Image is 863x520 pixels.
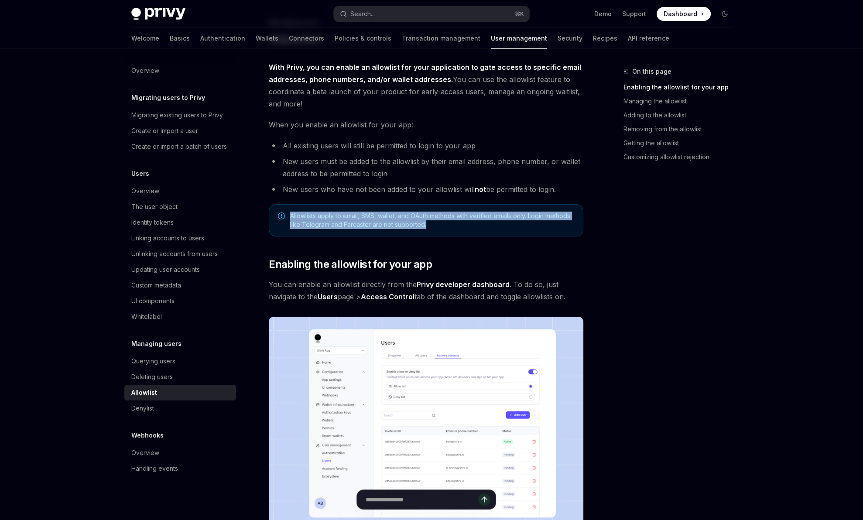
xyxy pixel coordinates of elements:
a: Create or import a user [124,123,236,139]
button: Send message [478,493,490,506]
div: Create or import a user [131,126,198,136]
a: Managing the allowlist [623,94,739,108]
div: UI components [131,296,175,306]
a: Support [622,10,646,18]
a: Connectors [289,28,324,49]
h5: Webhooks [131,430,164,441]
a: UI components [124,293,236,309]
a: Recipes [593,28,617,49]
span: ⌘ K [515,10,524,17]
li: New users must be added to the allowlist by their email address, phone number, or wallet address ... [269,155,583,180]
div: Querying users [131,356,175,366]
a: Basics [170,28,190,49]
a: Querying users [124,353,236,369]
a: Handling events [124,461,236,476]
span: Enabling the allowlist for your app [269,257,432,271]
div: Overview [131,448,159,458]
a: Wallets [256,28,278,49]
strong: With Privy, you can enable an allowlist for your application to gate access to specific email add... [269,63,581,84]
a: Dashboard [657,7,711,21]
div: Custom metadata [131,280,181,291]
a: Denylist [124,400,236,416]
a: Removing from the allowlist [623,122,739,136]
a: Overview [124,183,236,199]
a: Allowlist [124,385,236,400]
a: Deleting users [124,369,236,385]
span: You can use the allowlist feature to coordinate a beta launch of your product for early-access us... [269,61,583,110]
a: Policies & controls [335,28,391,49]
div: Deleting users [131,372,173,382]
a: API reference [628,28,669,49]
a: Transaction management [402,28,480,49]
li: New users who have not been added to your allowlist will be permitted to login. [269,183,583,195]
button: Search...⌘K [334,6,529,22]
span: On this page [632,66,671,77]
li: All existing users will still be permitted to login to your app [269,140,583,152]
a: Overview [124,63,236,79]
div: Denylist [131,403,154,414]
a: Adding to the allowlist [623,108,739,122]
input: Ask a question... [366,490,478,509]
strong: Users [318,292,338,301]
strong: not [475,185,486,194]
span: Allowlists apply to email, SMS, wallet, and OAuth methods with verified emails only. Login method... [290,212,574,229]
a: Custom metadata [124,277,236,293]
a: Enabling the allowlist for your app [623,80,739,94]
span: Dashboard [664,10,697,18]
div: Overview [131,186,159,196]
div: Whitelabel [131,311,162,322]
span: You can enable an allowlist directly from the . To do so, just navigate to the page > tab of the ... [269,278,583,303]
a: The user object [124,199,236,215]
div: Linking accounts to users [131,233,204,243]
a: Security [558,28,582,49]
div: Handling events [131,463,178,474]
h5: Users [131,168,149,179]
a: Unlinking accounts from users [124,246,236,262]
a: Create or import a batch of users [124,139,236,154]
div: Identity tokens [131,217,174,228]
a: Welcome [131,28,159,49]
div: Allowlist [131,387,157,398]
img: dark logo [131,8,185,20]
div: Overview [131,65,159,76]
h5: Managing users [131,339,182,349]
div: Updating user accounts [131,264,200,275]
div: The user object [131,202,178,212]
a: Demo [594,10,612,18]
a: Migrating existing users to Privy [124,107,236,123]
a: Overview [124,445,236,461]
span: When you enable an allowlist for your app: [269,119,583,131]
a: Getting the allowlist [623,136,739,150]
a: Updating user accounts [124,262,236,277]
a: Customizing allowlist rejection [623,150,739,164]
div: Unlinking accounts from users [131,249,218,259]
a: Identity tokens [124,215,236,230]
h5: Migrating users to Privy [131,92,205,103]
a: Authentication [200,28,245,49]
div: Migrating existing users to Privy [131,110,223,120]
a: Privy developer dashboard [417,280,510,289]
div: Search... [350,9,375,19]
button: Toggle dark mode [718,7,732,21]
svg: Note [278,212,285,219]
div: Create or import a batch of users [131,141,227,152]
a: Access Control [361,292,414,301]
a: User management [491,28,547,49]
a: Whitelabel [124,309,236,325]
a: Linking accounts to users [124,230,236,246]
